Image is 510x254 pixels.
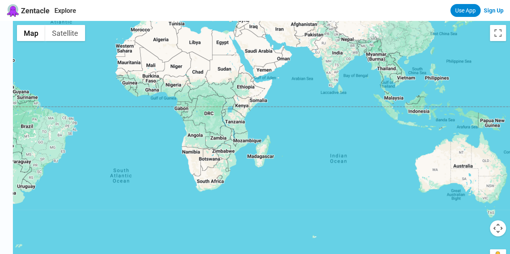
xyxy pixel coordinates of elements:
button: Show street map [17,25,45,41]
img: Zentacle logo [6,4,19,17]
button: Toggle fullscreen view [490,25,506,41]
button: Show satellite imagery [45,25,85,41]
a: Sign Up [484,7,504,14]
button: Map camera controls [490,220,506,236]
span: Zentacle [21,6,50,15]
a: Explore [54,7,76,14]
a: Use App [450,4,481,17]
a: Zentacle logoZentacle [6,4,50,17]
